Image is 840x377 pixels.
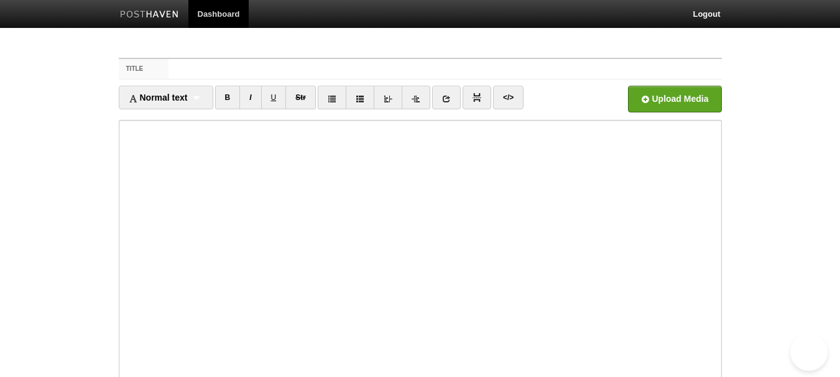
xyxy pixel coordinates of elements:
del: Str [295,93,306,102]
a: </> [493,86,524,109]
a: B [215,86,241,109]
span: Normal text [129,93,188,102]
a: Str [285,86,316,109]
img: Posthaven-bar [120,11,179,20]
img: pagebreak-icon.png [473,93,481,102]
iframe: Help Scout Beacon - Open [790,334,828,371]
a: I [239,86,261,109]
a: U [261,86,287,109]
label: Title [119,59,169,79]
